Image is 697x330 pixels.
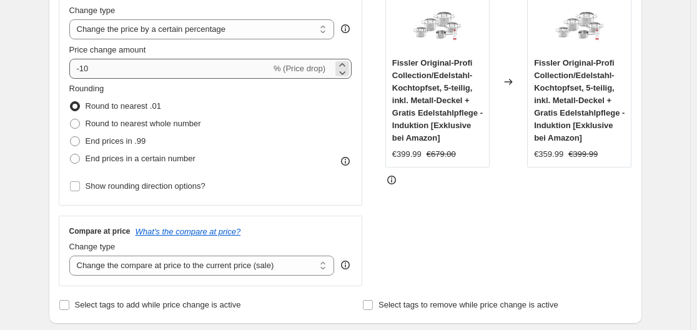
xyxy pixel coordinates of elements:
[568,148,598,161] strike: €399.99
[75,300,241,309] span: Select tags to add while price change is active
[86,181,205,191] span: Show rounding direction options?
[86,136,146,146] span: End prices in .99
[86,119,201,128] span: Round to nearest whole number
[69,242,116,251] span: Change type
[339,259,352,271] div: help
[427,148,456,161] strike: €679.00
[69,6,116,15] span: Change type
[86,154,195,163] span: End prices in a certain number
[534,148,563,161] div: €359.99
[69,45,146,54] span: Price change amount
[555,3,605,53] img: 512GzXYkxwL_80x.jpg
[69,84,104,93] span: Rounding
[69,226,131,236] h3: Compare at price
[339,22,352,35] div: help
[378,300,558,309] span: Select tags to remove while price change is active
[392,58,483,142] span: Fissler Original-Profi Collection/Edelstahl-Kochtopfset, 5-teilig, inkl. Metall-Deckel + Gratis E...
[392,148,422,161] div: €399.99
[412,3,462,53] img: 512GzXYkxwL_80x.jpg
[86,101,161,111] span: Round to nearest .01
[69,59,271,79] input: -15
[136,227,241,236] button: What's the compare at price?
[534,58,625,142] span: Fissler Original-Profi Collection/Edelstahl-Kochtopfset, 5-teilig, inkl. Metall-Deckel + Gratis E...
[274,64,325,73] span: % (Price drop)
